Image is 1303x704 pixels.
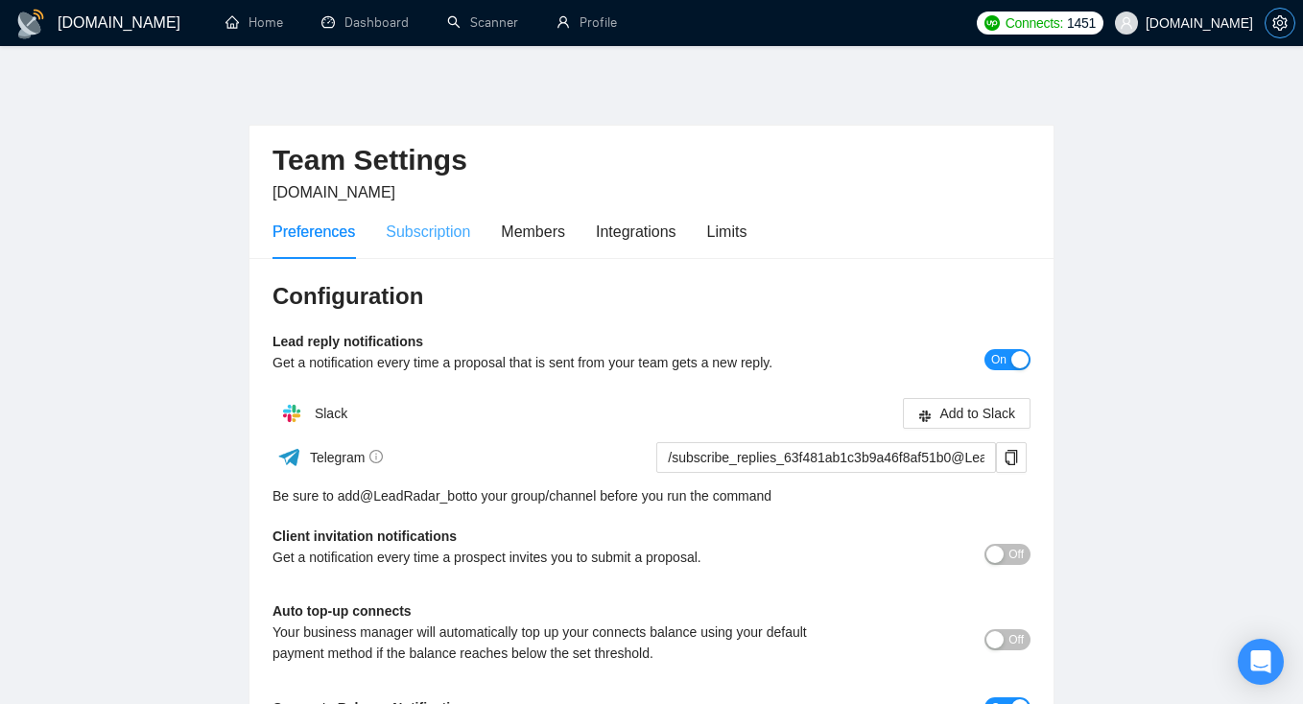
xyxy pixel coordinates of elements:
b: Client invitation notifications [272,528,457,544]
b: Auto top-up connects [272,603,412,619]
span: copy [997,450,1026,465]
div: Integrations [596,220,676,244]
span: info-circle [369,450,383,463]
div: Get a notification every time a proposal that is sent from your team gets a new reply. [272,352,841,373]
span: Connects: [1006,12,1063,34]
h2: Team Settings [272,141,1031,180]
div: Open Intercom Messenger [1238,639,1284,685]
a: homeHome [225,14,283,31]
img: hpQkSZIkSZIkSZIkSZIkSZIkSZIkSZIkSZIkSZIkSZIkSZIkSZIkSZIkSZIkSZIkSZIkSZIkSZIkSZIkSZIkSZIkSZIkSZIkS... [272,394,311,433]
div: Subscription [386,220,470,244]
div: Be sure to add to your group/channel before you run the command [272,485,1031,506]
div: Get a notification every time a prospect invites you to submit a proposal. [272,547,841,568]
span: setting [1266,15,1294,31]
img: ww3wtPAAAAAElFTkSuQmCC [277,445,301,469]
span: slack [918,409,932,423]
span: Off [1008,629,1024,650]
img: upwork-logo.png [984,15,1000,31]
a: dashboardDashboard [321,14,409,31]
span: user [1120,16,1133,30]
button: slackAdd to Slack [903,398,1031,429]
div: Limits [707,220,747,244]
a: userProfile [557,14,617,31]
span: 1451 [1067,12,1096,34]
button: copy [996,442,1027,473]
a: @LeadRadar_bot [360,485,466,506]
a: searchScanner [447,14,518,31]
div: Members [501,220,565,244]
b: Lead reply notifications [272,334,423,349]
span: Slack [315,406,347,421]
span: Telegram [310,450,384,465]
div: Preferences [272,220,355,244]
a: setting [1265,15,1295,31]
span: [DOMAIN_NAME] [272,184,395,200]
h3: Configuration [272,281,1031,312]
img: logo [15,9,46,39]
span: On [991,349,1007,370]
span: Off [1008,544,1024,565]
button: setting [1265,8,1295,38]
div: Your business manager will automatically top up your connects balance using your default payment ... [272,622,841,664]
span: Add to Slack [939,403,1015,424]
